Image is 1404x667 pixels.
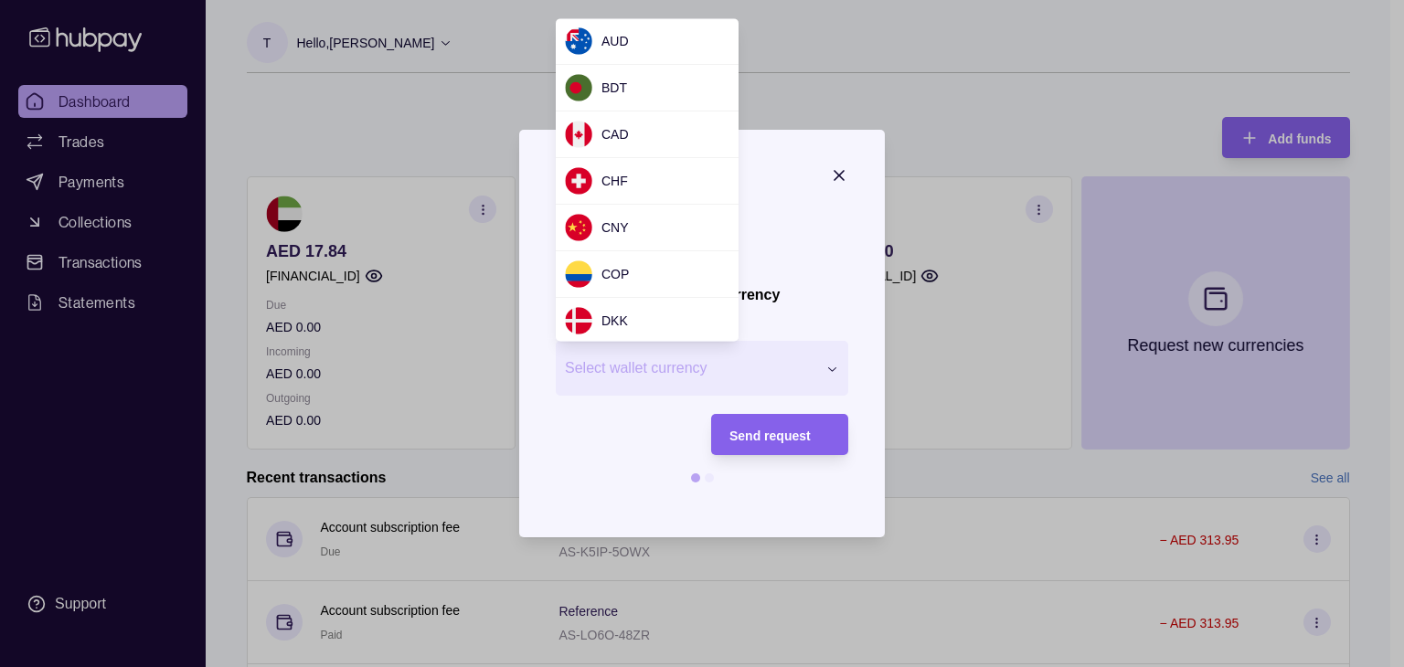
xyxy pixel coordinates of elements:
span: AUD [601,34,629,48]
img: bd [565,74,592,101]
span: DKK [601,313,628,328]
img: ca [565,121,592,148]
img: co [565,260,592,288]
span: COP [601,267,629,281]
img: cn [565,214,592,241]
span: BDT [601,80,627,95]
span: CHF [601,174,628,188]
span: CNY [601,220,629,235]
img: au [565,27,592,55]
img: ch [565,167,592,195]
span: CAD [601,127,629,142]
img: dk [565,307,592,334]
